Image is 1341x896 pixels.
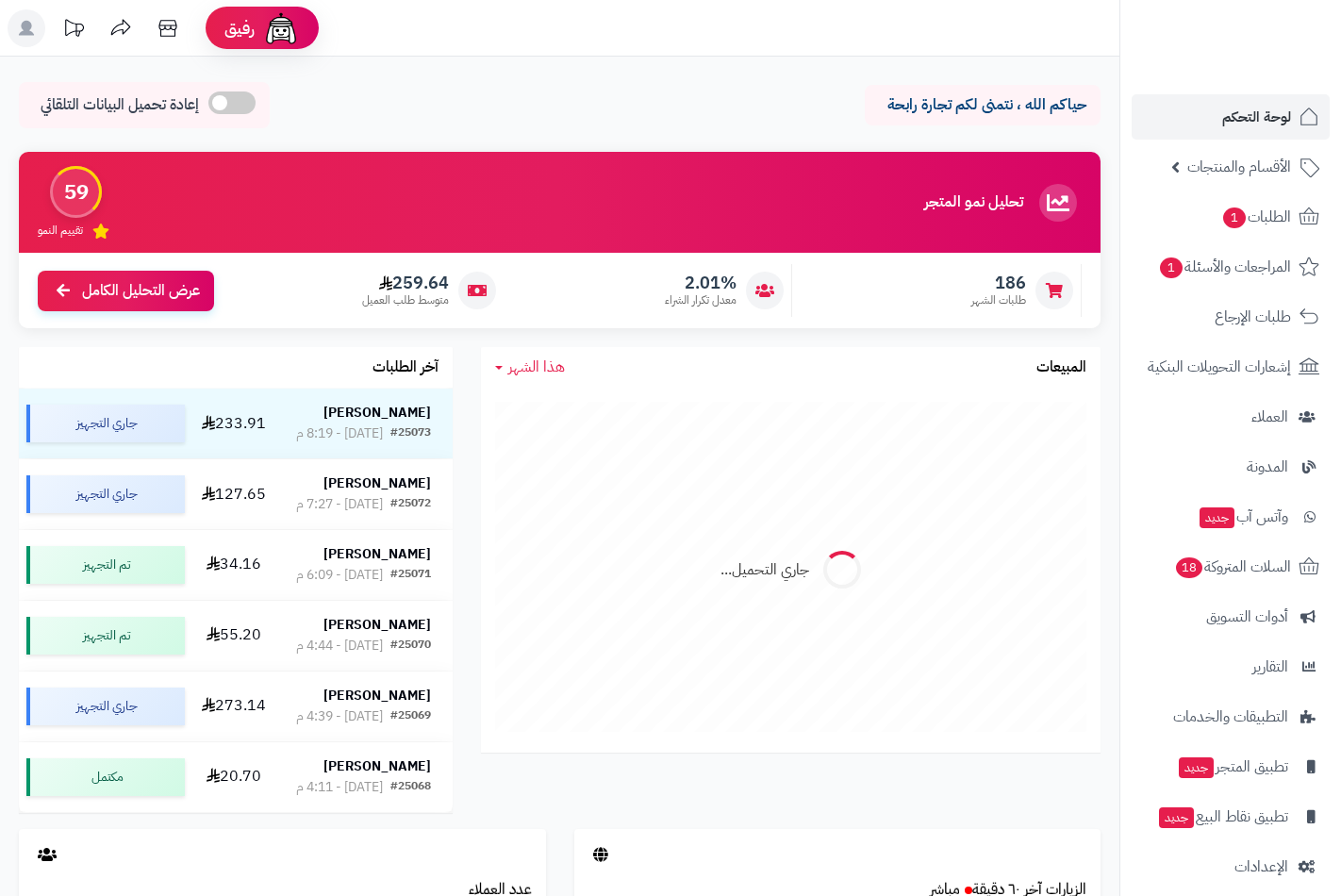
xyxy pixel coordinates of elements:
[1132,694,1330,739] a: التطبيقات والخدمات
[495,357,565,378] a: هذا الشهر
[192,530,275,600] td: 34.16
[26,617,185,655] div: تم التجهيز
[192,601,275,671] td: 55.20
[665,292,737,308] span: معدل تكرار الشراء
[1132,794,1330,839] a: تطبيق نقاط البيعجديد
[1160,257,1183,278] span: 1
[38,271,214,311] a: عرض التحليل الكامل
[362,273,449,293] span: 259.64
[971,292,1026,308] span: طلبات الشهر
[1036,359,1086,376] h3: المبيعات
[971,273,1026,293] span: 186
[1176,557,1202,578] span: 18
[323,473,431,493] strong: [PERSON_NAME]
[323,544,431,564] strong: [PERSON_NAME]
[1247,454,1288,480] span: المدونة
[1252,654,1288,680] span: التقارير
[262,9,300,47] img: ai-face.png
[1213,53,1323,92] img: logo-2.png
[390,566,431,585] div: #25071
[38,223,83,239] span: تقييم النمو
[1132,444,1330,489] a: المدونة
[1132,494,1330,539] a: وآتس آبجديد
[1159,807,1194,828] span: جديد
[1173,704,1288,730] span: التطبيقات والخدمات
[296,424,383,443] div: [DATE] - 8:19 م
[362,292,449,308] span: متوسط طلب العميل
[390,424,431,443] div: #25073
[1222,104,1291,130] span: لوحة التحكم
[1132,294,1330,340] a: طلبات الإرجاع
[1148,354,1291,380] span: إشعارات التحويلات البنكية
[41,94,199,116] span: إعادة تحميل البيانات التلقائي
[1174,554,1291,580] span: السلات المتروكة
[1200,507,1234,528] span: جديد
[390,495,431,514] div: #25072
[372,359,439,376] h3: آخر الطلبات
[1223,207,1246,228] span: 1
[296,495,383,514] div: [DATE] - 7:27 م
[323,686,431,705] strong: [PERSON_NAME]
[296,566,383,585] div: [DATE] - 6:09 م
[390,707,431,726] div: #25069
[1132,644,1330,689] a: التقارير
[323,403,431,423] strong: [PERSON_NAME]
[1187,154,1291,180] span: الأقسام والمنتجات
[1158,254,1291,280] span: المراجعات والأسئلة
[1132,394,1330,440] a: العملاء
[720,559,809,581] div: جاري التحميل...
[1132,844,1330,889] a: الإعدادات
[924,194,1023,211] h3: تحليل نمو المتجر
[323,615,431,635] strong: [PERSON_NAME]
[879,94,1086,116] p: حياكم الله ، نتمنى لكم تجارة رابحة
[1132,344,1330,390] a: إشعارات التحويلات البنكية
[1132,594,1330,639] a: أدوات التسويق
[296,637,383,655] div: [DATE] - 4:44 م
[26,405,185,442] div: جاري التجهيز
[1251,404,1288,430] span: العملاء
[1132,244,1330,290] a: المراجعات والأسئلة1
[296,707,383,726] div: [DATE] - 4:39 م
[192,459,275,529] td: 127.65
[1132,94,1330,140] a: لوحة التحكم
[26,758,185,796] div: مكتمل
[296,778,383,797] div: [DATE] - 4:11 م
[1221,204,1291,230] span: الطلبات
[1157,804,1288,830] span: تطبيق نقاط البيع
[665,273,737,293] span: 2.01%
[508,356,565,378] span: هذا الشهر
[390,637,431,655] div: #25070
[1206,604,1288,630] span: أدوات التسويق
[26,546,185,584] div: تم التجهيز
[323,756,431,776] strong: [PERSON_NAME]
[224,17,255,40] span: رفيق
[1132,194,1330,240] a: الطلبات1
[26,688,185,725] div: جاري التجهيز
[192,672,275,741] td: 273.14
[1177,754,1288,780] span: تطبيق المتجر
[1234,854,1288,880] span: الإعدادات
[1132,544,1330,589] a: السلات المتروكة18
[192,742,275,812] td: 20.70
[1198,504,1288,530] span: وآتس آب
[26,475,185,513] div: جاري التجهيز
[82,280,200,302] span: عرض التحليل الكامل
[50,9,97,52] a: تحديثات المنصة
[1132,744,1330,789] a: تطبيق المتجرجديد
[192,389,275,458] td: 233.91
[390,778,431,797] div: #25068
[1215,304,1291,330] span: طلبات الإرجاع
[1179,757,1214,778] span: جديد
